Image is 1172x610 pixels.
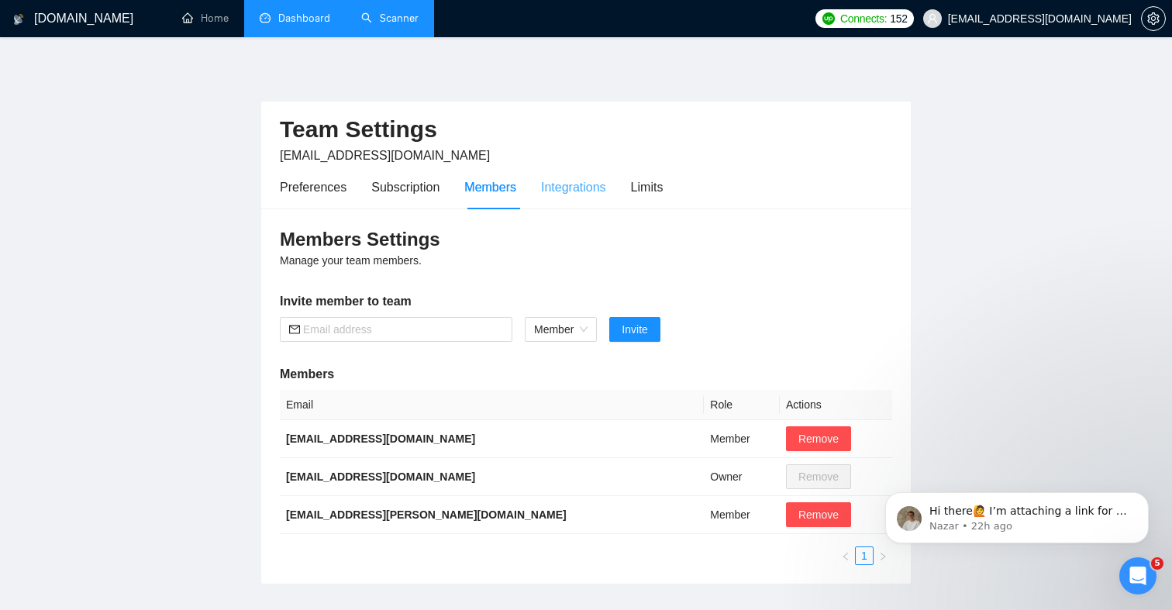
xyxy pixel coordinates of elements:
[286,433,475,445] b: [EMAIL_ADDRESS][DOMAIN_NAME]
[1142,12,1165,25] span: setting
[280,292,892,311] h5: Invite member to team
[622,321,647,338] span: Invite
[13,7,24,32] img: logo
[260,12,330,25] a: dashboardDashboard
[280,149,490,162] span: [EMAIL_ADDRESS][DOMAIN_NAME]
[286,508,567,521] b: [EMAIL_ADDRESS][PERSON_NAME][DOMAIN_NAME]
[786,502,851,527] button: Remove
[1119,557,1156,594] iframe: Intercom live chat
[280,177,346,197] div: Preferences
[862,460,1172,568] iframe: Intercom notifications message
[822,12,835,25] img: upwork-logo.png
[182,12,229,25] a: homeHome
[280,114,892,146] h2: Team Settings
[780,390,892,420] th: Actions
[280,254,422,267] span: Manage your team members.
[798,430,839,447] span: Remove
[1141,12,1166,25] a: setting
[1141,6,1166,31] button: setting
[286,470,475,483] b: [EMAIL_ADDRESS][DOMAIN_NAME]
[704,390,780,420] th: Role
[704,496,780,534] td: Member
[704,420,780,458] td: Member
[280,390,704,420] th: Email
[280,365,892,384] h5: Members
[841,552,850,561] span: left
[704,458,780,496] td: Owner
[836,546,855,565] button: left
[371,177,439,197] div: Subscription
[541,177,606,197] div: Integrations
[280,227,892,252] h3: Members Settings
[855,546,874,565] li: 1
[836,546,855,565] li: Previous Page
[289,324,300,335] span: mail
[890,10,907,27] span: 152
[534,318,588,341] span: Member
[609,317,660,342] button: Invite
[798,506,839,523] span: Remove
[361,12,419,25] a: searchScanner
[303,321,503,338] input: Email address
[786,426,851,451] button: Remove
[464,177,516,197] div: Members
[840,10,887,27] span: Connects:
[856,547,873,564] a: 1
[927,13,938,24] span: user
[631,177,664,197] div: Limits
[1151,557,1163,570] span: 5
